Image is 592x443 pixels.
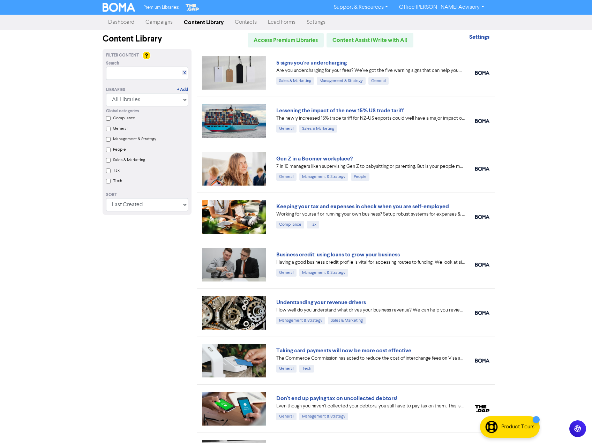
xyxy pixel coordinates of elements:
a: Settings [469,35,489,40]
div: Are you undercharging for your fees? We’ve got the five warning signs that can help you diagnose ... [276,67,465,74]
div: Working for yourself or running your own business? Setup robust systems for expenses & tax requir... [276,211,465,218]
div: Management & Strategy [299,173,348,181]
div: Management & Strategy [276,317,325,324]
div: General [368,77,389,85]
img: boma_accounting [475,215,489,219]
a: Campaigns [140,15,178,29]
a: Taking card payments will now be more cost effective [276,347,411,354]
div: Management & Strategy [299,413,348,420]
a: Content Assist (Write with AI) [327,33,413,47]
a: Understanding your revenue drivers [276,299,366,306]
a: Dashboard [103,15,140,29]
a: Office [PERSON_NAME] Advisory [394,2,489,13]
div: Libraries [106,87,125,93]
img: boma [475,119,489,123]
img: boma_accounting [475,311,489,315]
label: Sales & Marketing [113,157,145,163]
div: The newly increased 15% trade tariff for NZ-US exports could well have a major impact on your mar... [276,115,465,122]
a: Access Premium Libraries [248,33,324,47]
div: Content Library [103,33,192,45]
div: Compliance [276,221,304,228]
div: General [276,269,297,277]
div: General [276,413,297,420]
a: Contacts [229,15,262,29]
iframe: Chat Widget [504,368,592,443]
div: The Commerce Commission has acted to reduce the cost of interchange fees on Visa and Mastercard p... [276,355,465,362]
a: Business credit: using loans to grow your business [276,251,400,258]
span: Premium Libraries: [143,5,179,10]
div: Having a good business credit profile is vital for accessing routes to funding. We look at six di... [276,259,465,266]
span: Search [106,60,119,67]
div: Filter Content [106,52,188,59]
a: Lead Forms [262,15,301,29]
img: boma [475,263,489,267]
label: Management & Strategy [113,136,156,142]
div: Even though you haven’t collected your debtors, you still have to pay tax on them. This is becaus... [276,403,465,410]
a: X [183,70,186,76]
div: Sort [106,192,188,198]
img: thegap [475,405,489,413]
a: Lessening the impact of the new 15% US trade tariff [276,107,404,114]
div: Global categories [106,108,188,114]
a: Content Library [178,15,229,29]
a: + Add [177,87,188,93]
label: Tax [113,167,120,174]
strong: Settings [469,33,489,40]
img: boma [475,167,489,171]
div: Management & Strategy [299,269,348,277]
a: Settings [301,15,331,29]
img: boma [475,359,489,363]
a: Gen Z in a Boomer workplace? [276,155,353,162]
div: Sales & Marketing [276,77,314,85]
label: General [113,126,128,132]
div: Sales & Marketing [328,317,366,324]
label: Compliance [113,115,135,121]
label: Tech [113,178,122,184]
div: Sales & Marketing [299,125,337,133]
div: 7 in 10 managers liken supervising Gen Z to babysitting or parenting. But is your people manageme... [276,163,465,170]
div: General [276,173,297,181]
img: boma_accounting [475,71,489,75]
a: Support & Resources [328,2,394,13]
div: Tax [307,221,319,228]
div: Management & Strategy [317,77,366,85]
a: Don't end up paying tax on uncollected debtors! [276,395,397,402]
div: Tech [299,365,314,373]
a: Keeping your tax and expenses in check when you are self-employed [276,203,449,210]
div: People [351,173,369,181]
label: People [113,147,126,153]
div: How well do you understand what drives your business revenue? We can help you review your numbers... [276,307,465,314]
img: The Gap [185,3,200,12]
img: BOMA Logo [103,3,135,12]
div: General [276,125,297,133]
div: General [276,365,297,373]
a: 5 signs you’re undercharging [276,59,347,66]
